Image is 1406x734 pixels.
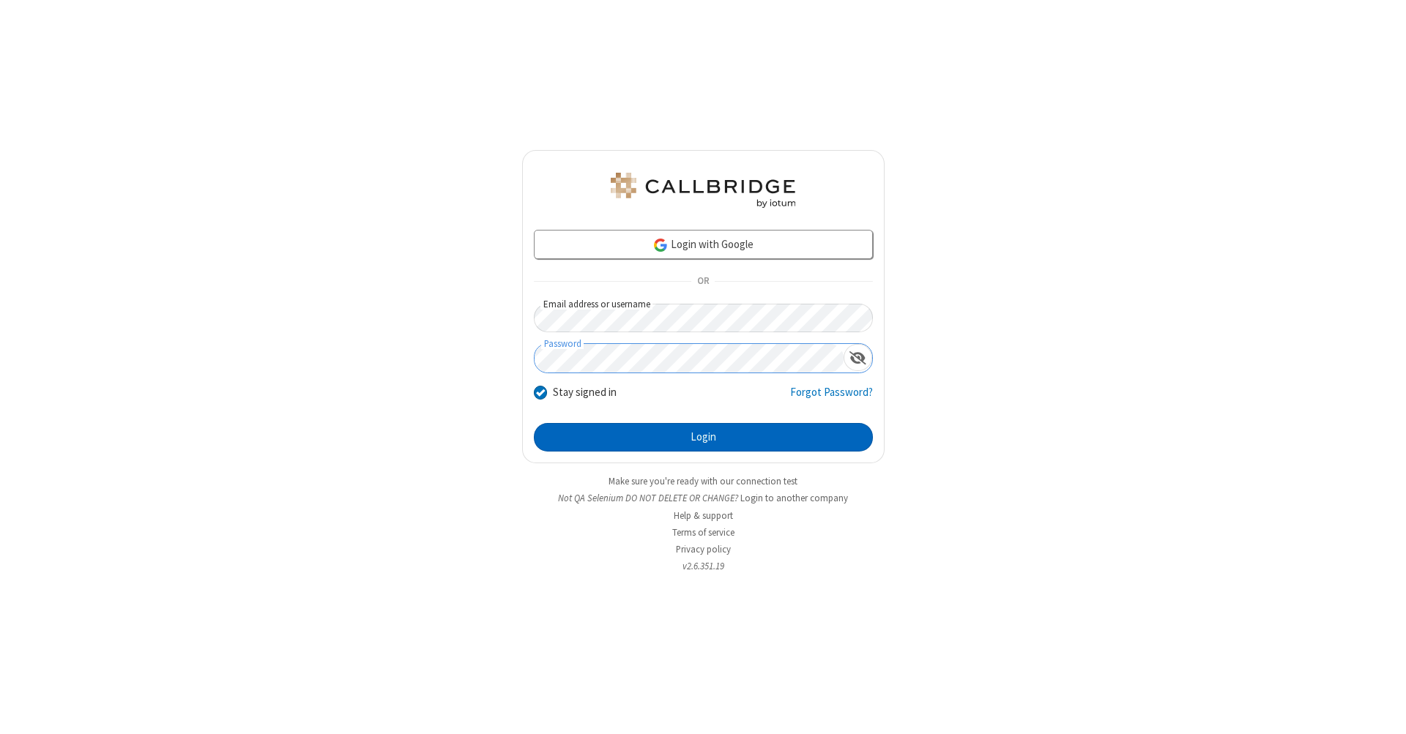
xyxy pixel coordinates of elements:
[674,509,733,522] a: Help & support
[534,423,873,452] button: Login
[844,344,872,371] div: Show password
[535,344,844,372] input: Password
[676,543,731,555] a: Privacy policy
[790,384,873,412] a: Forgot Password?
[534,304,873,332] input: Email address or username
[608,173,798,208] img: QA Selenium DO NOT DELETE OR CHANGE
[522,559,885,573] li: v2.6.351.19
[652,237,669,253] img: google-icon.png
[553,384,617,401] label: Stay signed in
[740,491,848,505] button: Login to another company
[609,475,797,487] a: Make sure you're ready with our connection test
[522,491,885,505] li: Not QA Selenium DO NOT DELETE OR CHANGE?
[672,526,734,539] a: Terms of service
[691,271,715,292] span: OR
[534,230,873,259] a: Login with Google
